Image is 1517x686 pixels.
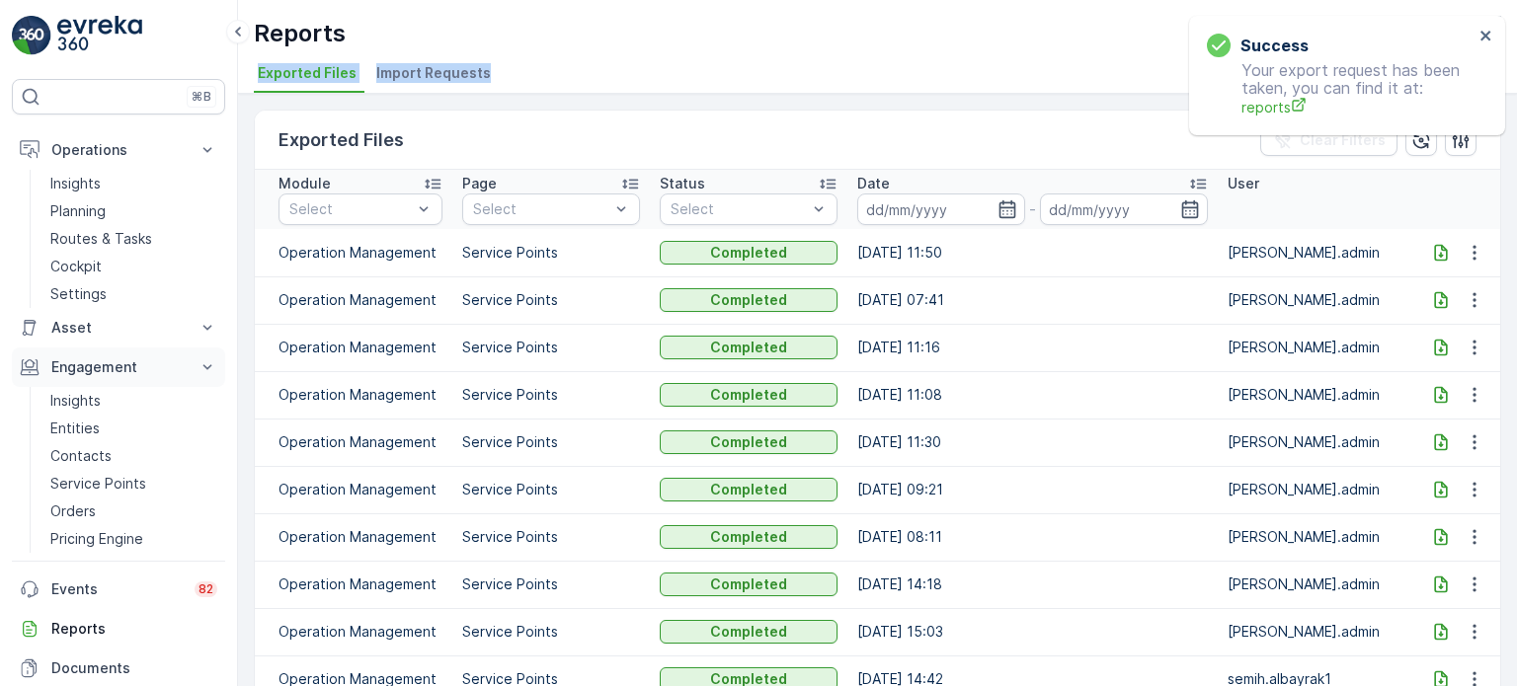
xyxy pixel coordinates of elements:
p: Routes & Tasks [50,229,152,249]
button: Completed [660,288,838,312]
input: dd/mm/yyyy [857,193,1025,225]
td: [DATE] 11:30 [847,419,1218,466]
td: Operation Management [255,276,452,324]
p: Reports [51,619,217,639]
p: Completed [710,527,787,547]
td: Operation Management [255,229,452,276]
a: Reports [12,609,225,648]
td: Service Points [452,324,650,371]
p: Page [462,174,497,193]
a: Planning [42,197,225,225]
p: Service Points [50,474,146,494]
img: logo [12,16,51,55]
p: Completed [710,574,787,594]
td: Service Points [452,229,650,276]
td: [PERSON_NAME].admin [1218,371,1415,419]
td: Service Points [452,419,650,466]
td: [DATE] 14:18 [847,561,1218,608]
input: dd/mm/yyyy [1040,193,1208,225]
p: Entities [50,419,100,438]
p: Select [289,199,412,219]
button: Completed [660,336,838,359]
td: Operation Management [255,419,452,466]
p: Completed [710,243,787,263]
p: Select [473,199,609,219]
p: Completed [710,480,787,499]
td: [PERSON_NAME].admin [1218,229,1415,276]
a: Insights [42,170,225,197]
td: Operation Management [255,466,452,513]
p: Date [857,174,890,193]
td: Operation Management [255,561,452,608]
button: Completed [660,620,838,644]
td: Service Points [452,513,650,561]
td: [DATE] 11:16 [847,324,1218,371]
p: Cockpit [50,257,102,276]
td: Operation Management [255,324,452,371]
a: Orders [42,497,225,525]
a: Service Points [42,470,225,497]
p: Module [279,174,331,193]
p: Operations [51,140,186,160]
td: Service Points [452,276,650,324]
p: Planning [50,201,106,221]
td: Operation Management [255,371,452,419]
td: [DATE] 09:21 [847,466,1218,513]
p: Status [660,174,705,193]
button: Completed [660,241,838,265]
td: [PERSON_NAME].admin [1218,324,1415,371]
button: Operations [12,130,225,170]
p: User [1228,174,1259,193]
p: Events [51,579,183,599]
td: [DATE] 07:41 [847,276,1218,324]
button: Asset [12,308,225,347]
a: Contacts [42,442,225,470]
p: Completed [710,290,787,310]
p: Contacts [50,446,112,466]
button: Completed [660,478,838,501]
p: Exported Files [279,126,404,154]
p: Documents [51,658,217,678]
a: Pricing Engine [42,525,225,553]
p: 82 [199,581,213,597]
p: Completed [710,432,787,452]
td: [PERSON_NAME].admin [1218,276,1415,324]
button: Clear Filters [1260,124,1397,156]
td: [DATE] 08:11 [847,513,1218,561]
td: Operation Management [255,513,452,561]
p: Asset [51,318,186,338]
p: Your export request has been taken, you can find it at: [1207,61,1474,117]
p: ⌘B [192,89,211,105]
td: [PERSON_NAME].admin [1218,608,1415,655]
td: [PERSON_NAME].admin [1218,513,1415,561]
td: [DATE] 11:50 [847,229,1218,276]
a: Cockpit [42,253,225,280]
p: Insights [50,174,101,193]
button: Completed [660,525,838,549]
p: Settings [50,284,107,304]
p: Pricing Engine [50,529,143,549]
span: reports [1241,97,1474,117]
p: Orders [50,501,96,521]
td: [DATE] 15:03 [847,608,1218,655]
td: [PERSON_NAME].admin [1218,466,1415,513]
span: Import Requests [376,63,491,83]
td: [PERSON_NAME].admin [1218,419,1415,466]
td: Service Points [452,371,650,419]
p: Reports [254,18,346,49]
td: Service Points [452,466,650,513]
td: [DATE] 11:08 [847,371,1218,419]
td: Service Points [452,561,650,608]
a: Entities [42,415,225,442]
a: Routes & Tasks [42,225,225,253]
button: Completed [660,383,838,407]
span: Exported Files [258,63,357,83]
a: Settings [42,280,225,308]
td: [PERSON_NAME].admin [1218,561,1415,608]
p: Completed [710,338,787,357]
td: Service Points [452,608,650,655]
a: Events82 [12,570,225,609]
p: Clear Filters [1300,130,1386,150]
p: Select [671,199,807,219]
td: Operation Management [255,608,452,655]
